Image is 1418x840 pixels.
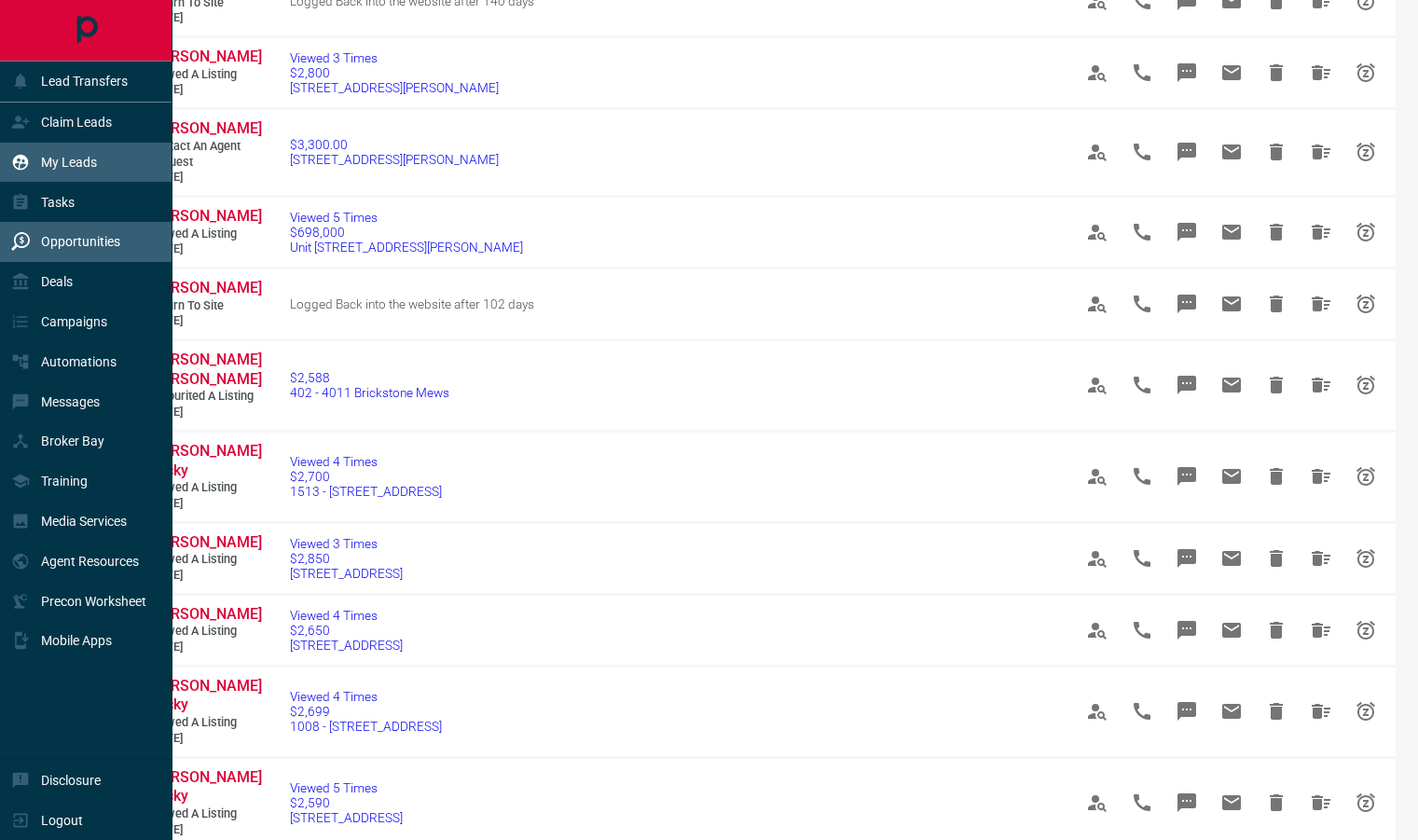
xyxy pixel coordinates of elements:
[290,240,523,255] span: Unit [STREET_ADDRESS][PERSON_NAME]
[290,608,403,623] span: Viewed 4 Times
[149,351,261,390] a: [PERSON_NAME] [PERSON_NAME]
[290,704,442,719] span: $2,699
[149,227,261,242] span: Viewed a Listing
[290,210,523,225] span: Viewed 5 Times
[1120,130,1164,174] span: Call
[1254,130,1299,174] span: Hide
[1075,608,1120,653] span: View Profile
[290,80,499,95] span: [STREET_ADDRESS][PERSON_NAME]
[149,568,261,584] span: [DATE]
[1120,50,1164,95] span: Call
[290,795,403,810] span: $2,590
[149,552,261,568] span: Viewed a Listing
[290,551,403,566] span: $2,850
[1343,282,1388,326] span: Snooze
[149,442,262,479] span: [PERSON_NAME] Lucky
[1343,454,1388,499] span: Snooze
[149,533,261,553] a: [PERSON_NAME]
[149,533,262,551] span: [PERSON_NAME]
[149,119,262,137] span: [PERSON_NAME]
[1209,780,1254,825] span: Email
[1075,689,1120,734] span: View Profile
[149,768,261,807] a: [PERSON_NAME] Lucky
[290,566,403,581] span: [STREET_ADDRESS]
[290,484,442,499] span: 1513 - [STREET_ADDRESS]
[290,50,499,95] a: Viewed 3 Times$2,800[STREET_ADDRESS][PERSON_NAME]
[1209,50,1254,95] span: Email
[290,689,442,734] a: Viewed 4 Times$2,6991008 - [STREET_ADDRESS]
[1164,608,1209,653] span: Message
[1120,363,1164,407] span: Call
[1343,50,1388,95] span: Snooze
[290,780,403,795] span: Viewed 5 Times
[290,225,523,240] span: $698,000
[1299,130,1343,174] span: Hide All from Erica Fournier
[1120,689,1164,734] span: Call
[1164,210,1209,255] span: Message
[290,50,499,65] span: Viewed 3 Times
[290,536,403,551] span: Viewed 3 Times
[1254,50,1299,95] span: Hide
[149,677,262,714] span: [PERSON_NAME] Lucky
[149,170,261,186] span: [DATE]
[149,298,261,314] span: Return to Site
[1254,536,1299,581] span: Hide
[1254,780,1299,825] span: Hide
[149,731,261,747] span: [DATE]
[290,370,449,400] a: $2,588402 - 4011 Brickstone Mews
[149,207,262,225] span: [PERSON_NAME]
[1343,689,1388,734] span: Snooze
[149,605,261,625] a: [PERSON_NAME]
[1209,363,1254,407] span: Email
[1075,363,1120,407] span: View Profile
[1164,454,1209,499] span: Message
[149,313,261,329] span: [DATE]
[1209,282,1254,326] span: Email
[1254,363,1299,407] span: Hide
[1209,536,1254,581] span: Email
[290,454,442,499] a: Viewed 4 Times$2,7001513 - [STREET_ADDRESS]
[1299,50,1343,95] span: Hide All from Prateek Chaubey
[149,640,261,655] span: [DATE]
[149,139,261,170] span: Contact an Agent Request
[149,241,261,257] span: [DATE]
[1075,282,1120,326] span: View Profile
[1075,210,1120,255] span: View Profile
[149,48,261,67] a: [PERSON_NAME]
[149,82,261,98] span: [DATE]
[1343,608,1388,653] span: Snooze
[1254,210,1299,255] span: Hide
[290,623,403,638] span: $2,650
[1075,50,1120,95] span: View Profile
[290,137,499,152] span: $3,300.00
[1254,689,1299,734] span: Hide
[290,536,403,581] a: Viewed 3 Times$2,850[STREET_ADDRESS]
[1164,363,1209,407] span: Message
[149,768,262,806] span: [PERSON_NAME] Lucky
[1299,282,1343,326] span: Hide All from Durvish Khanna
[149,389,261,405] span: Favourited a Listing
[1209,608,1254,653] span: Email
[1299,780,1343,825] span: Hide All from Bharath Lucky
[149,715,261,731] span: Viewed a Listing
[1254,282,1299,326] span: Hide
[1120,536,1164,581] span: Call
[1120,282,1164,326] span: Call
[1075,780,1120,825] span: View Profile
[290,210,523,255] a: Viewed 5 Times$698,000Unit [STREET_ADDRESS][PERSON_NAME]
[1209,689,1254,734] span: Email
[1120,608,1164,653] span: Call
[1209,454,1254,499] span: Email
[290,65,499,80] span: $2,800
[290,370,449,385] span: $2,588
[1164,780,1209,825] span: Message
[149,405,261,420] span: [DATE]
[1343,363,1388,407] span: Snooze
[149,279,261,298] a: [PERSON_NAME]
[1254,454,1299,499] span: Hide
[1209,210,1254,255] span: Email
[149,677,261,716] a: [PERSON_NAME] Lucky
[149,624,261,640] span: Viewed a Listing
[1164,689,1209,734] span: Message
[290,469,442,484] span: $2,700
